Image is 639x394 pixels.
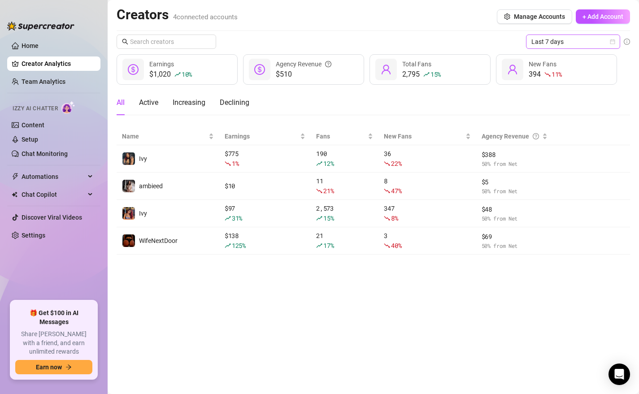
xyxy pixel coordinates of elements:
[139,210,147,217] span: Ivy
[149,61,174,68] span: Earnings
[225,203,305,223] div: $ 97
[139,155,147,162] span: Ivy
[384,149,470,169] div: 36
[316,242,322,249] span: rise
[61,101,75,114] img: AI Chatter
[384,242,390,249] span: fall
[482,242,548,250] span: 50 % from Net
[15,330,92,356] span: Share [PERSON_NAME] with a friend, and earn unlimited rewards
[384,176,470,196] div: 8
[552,70,562,78] span: 11 %
[316,160,322,167] span: rise
[316,188,322,194] span: fall
[122,180,135,192] img: ambieed
[544,71,551,78] span: fall
[225,160,231,167] span: fall
[378,128,476,145] th: New Fans
[173,97,205,108] div: Increasing
[316,131,366,141] span: Fans
[482,160,548,168] span: 50 % from Net
[384,215,390,221] span: fall
[122,152,135,165] img: Ivy
[130,37,204,47] input: Search creators
[323,186,334,195] span: 21 %
[128,64,139,75] span: dollar-circle
[482,177,548,187] span: $ 5
[384,231,470,251] div: 3
[391,214,398,222] span: 8 %
[122,39,128,45] span: search
[139,182,163,190] span: ambieed
[391,186,401,195] span: 47 %
[482,187,548,195] span: 50 % from Net
[391,159,401,168] span: 22 %
[610,39,615,44] span: calendar
[482,214,548,223] span: 50 % from Net
[225,215,231,221] span: rise
[609,364,630,385] div: Open Intercom Messenger
[533,131,539,141] span: question-circle
[13,104,58,113] span: Izzy AI Chatter
[497,9,572,24] button: Manage Accounts
[117,6,238,23] h2: Creators
[323,241,334,250] span: 17 %
[149,69,192,80] div: $1,020
[316,203,373,223] div: 2,573
[22,136,38,143] a: Setup
[402,69,441,80] div: 2,795
[22,169,85,184] span: Automations
[122,207,135,220] img: Ivy
[482,131,541,141] div: Agency Revenue
[22,232,45,239] a: Settings
[325,59,331,69] span: question-circle
[15,309,92,326] span: 🎁 Get $100 in AI Messages
[323,159,334,168] span: 12 %
[139,237,178,244] span: WifeNextDoor
[232,241,246,250] span: 125 %
[7,22,74,30] img: logo-BBDzfeDw.svg
[182,70,192,78] span: 10 %
[117,128,219,145] th: Name
[225,231,305,251] div: $ 138
[316,176,373,196] div: 11
[384,188,390,194] span: fall
[381,64,391,75] span: user
[423,71,430,78] span: rise
[232,214,242,222] span: 31 %
[430,70,441,78] span: 15 %
[254,64,265,75] span: dollar-circle
[482,232,548,242] span: $ 69
[122,234,135,247] img: WifeNextDoor
[22,78,65,85] a: Team Analytics
[402,61,431,68] span: Total Fans
[232,159,239,168] span: 1 %
[384,203,470,223] div: 347
[219,128,311,145] th: Earnings
[507,64,518,75] span: user
[316,215,322,221] span: rise
[391,241,401,250] span: 40 %
[316,231,373,251] div: 21
[276,59,331,69] div: Agency Revenue
[22,214,82,221] a: Discover Viral Videos
[139,97,158,108] div: Active
[531,35,615,48] span: Last 7 days
[529,69,562,80] div: 394
[117,97,125,108] div: All
[482,204,548,214] span: $ 48
[220,97,249,108] div: Declining
[311,128,378,145] th: Fans
[22,187,85,202] span: Chat Copilot
[225,181,305,191] div: $ 10
[504,13,510,20] span: setting
[624,39,630,45] span: info-circle
[22,42,39,49] a: Home
[323,214,334,222] span: 15 %
[316,149,373,169] div: 190
[12,191,17,198] img: Chat Copilot
[529,61,556,68] span: New Fans
[276,69,331,80] span: $510
[514,13,565,20] span: Manage Accounts
[576,9,630,24] button: + Add Account
[225,242,231,249] span: rise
